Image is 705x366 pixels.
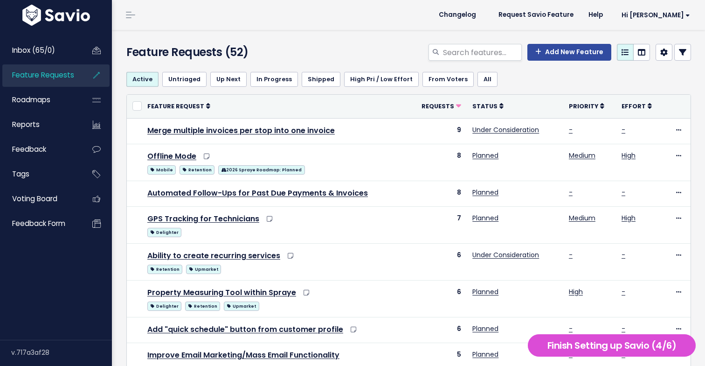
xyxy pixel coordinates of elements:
input: Search features... [442,44,522,61]
a: - [622,125,625,134]
a: Retention [180,163,214,175]
a: Property Measuring Tool within Spraye [147,287,296,298]
span: Changelog [439,12,476,18]
span: Feedback [12,144,46,154]
a: Merge multiple invoices per stop into one invoice [147,125,335,136]
a: Delighter [147,226,181,238]
a: Planned [472,350,498,359]
a: Planned [472,188,498,197]
span: Upmarket [224,302,259,311]
a: Voting Board [2,188,77,210]
a: Tags [2,163,77,185]
a: Active [126,72,159,87]
a: Priority [569,101,604,111]
span: Retention [147,265,182,274]
td: 8 [412,144,467,181]
a: Inbox (65/0) [2,40,77,61]
span: Retention [185,302,220,311]
td: 9 [412,118,467,144]
a: Ability to create recurring services [147,250,280,261]
span: Effort [622,102,646,110]
h4: Feature Requests (52) [126,44,305,61]
span: Inbox (65/0) [12,45,55,55]
a: Planned [472,213,498,223]
span: Voting Board [12,194,57,204]
a: - [622,188,625,197]
a: Reports [2,114,77,135]
a: High [622,151,636,160]
a: Improve Email Marketing/Mass Email Functionality [147,350,339,360]
td: 6 [412,317,467,343]
a: Requests [422,101,461,111]
a: All [477,72,498,87]
span: 2026 Spraye Roadmap: Planned [218,165,304,175]
span: Hi [PERSON_NAME] [622,12,690,19]
span: Delighter [147,228,181,237]
span: Requests [422,102,454,110]
a: Retention [147,263,182,274]
a: - [569,324,573,333]
div: v.717a3af28 [11,340,112,365]
span: Roadmaps [12,95,50,105]
span: Feature Request [147,102,204,110]
a: Under Consideration [472,125,539,134]
a: Mobile [147,163,176,175]
a: Planned [472,287,498,296]
a: - [569,125,573,134]
a: GPS Tracking for Technicians [147,213,259,224]
a: Up Next [210,72,247,87]
a: Shipped [302,72,340,87]
a: Feedback form [2,213,77,234]
a: From Voters [422,72,474,87]
a: Help [581,8,610,22]
a: In Progress [250,72,298,87]
a: Offline Mode [147,151,196,162]
td: 6 [412,280,467,317]
a: Effort [622,101,652,111]
span: Mobile [147,165,176,175]
span: Reports [12,120,40,129]
td: 6 [412,243,467,280]
a: 2026 Spraye Roadmap: Planned [218,163,304,175]
span: Status [472,102,498,110]
a: Hi [PERSON_NAME] [610,8,698,22]
a: Upmarket [224,300,259,311]
span: Priority [569,102,598,110]
a: High [622,213,636,223]
a: Add "quick schedule" button from customer profile [147,324,343,335]
td: 7 [412,206,467,243]
a: Feature Requests [2,64,77,86]
a: Upmarket [186,263,221,274]
a: Status [472,101,504,111]
a: - [622,287,625,296]
a: Under Consideration [472,250,539,260]
a: High [569,287,583,296]
a: Request Savio Feature [491,8,581,22]
a: Feature Request [147,101,210,111]
span: Tags [12,169,29,179]
a: - [569,250,573,260]
a: - [622,250,625,260]
img: logo-white.9d6f32f41409.svg [20,5,92,26]
a: Retention [185,300,220,311]
span: Upmarket [186,265,221,274]
span: Retention [180,165,214,175]
a: Planned [472,324,498,333]
a: - [569,188,573,197]
a: Roadmaps [2,89,77,111]
span: Feedback form [12,218,65,228]
a: Add New Feature [527,44,611,61]
a: Untriaged [162,72,207,87]
span: Delighter [147,302,181,311]
h5: Finish Setting up Savio (4/6) [532,338,691,352]
a: Feedback [2,139,77,160]
a: Planned [472,151,498,160]
a: Medium [569,213,595,223]
a: Medium [569,151,595,160]
ul: Filter feature requests [126,72,691,87]
span: Feature Requests [12,70,74,80]
a: - [622,324,625,333]
td: 8 [412,181,467,206]
a: Delighter [147,300,181,311]
a: Automated Follow-Ups for Past Due Payments & Invoices [147,188,368,198]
